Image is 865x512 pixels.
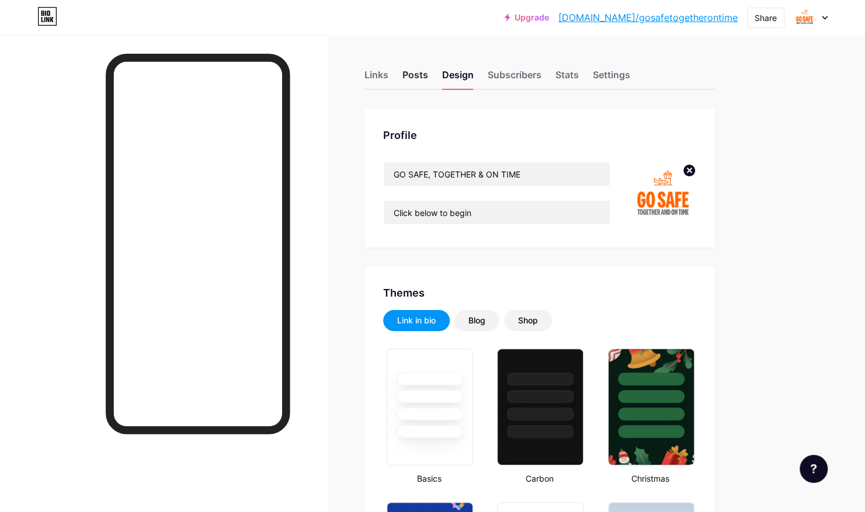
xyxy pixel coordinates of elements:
[383,472,475,485] div: Basics
[755,12,777,24] div: Share
[593,68,630,89] div: Settings
[629,162,696,229] img: gosafetogetherontime
[402,68,428,89] div: Posts
[518,315,538,326] div: Shop
[494,472,585,485] div: Carbon
[383,127,696,143] div: Profile
[505,13,549,22] a: Upgrade
[384,162,610,186] input: Name
[558,11,738,25] a: [DOMAIN_NAME]/gosafetogetherontime
[555,68,579,89] div: Stats
[383,285,696,301] div: Themes
[468,315,485,326] div: Blog
[397,315,436,326] div: Link in bio
[384,201,610,224] input: Bio
[488,68,541,89] div: Subscribers
[605,472,696,485] div: Christmas
[364,68,388,89] div: Links
[442,68,474,89] div: Design
[793,6,815,29] img: gosafetogetherontime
